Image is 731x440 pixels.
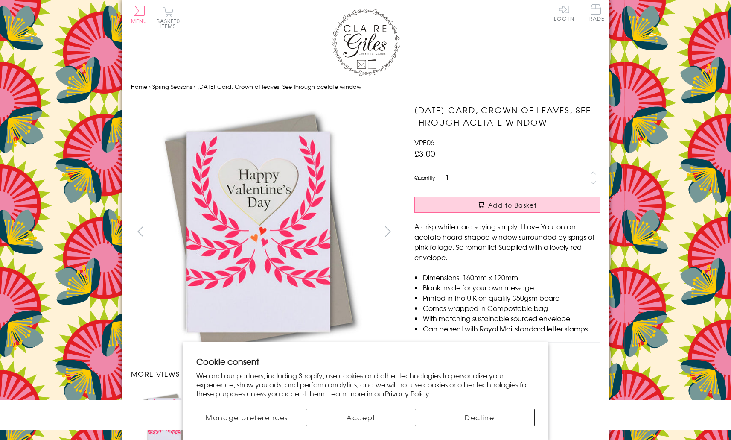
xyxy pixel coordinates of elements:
a: Home [131,82,147,91]
button: prev [131,222,150,241]
label: Quantity [414,174,435,182]
p: We and our partners, including Shopify, use cookies and other technologies to personalize your ex... [196,371,535,398]
span: VPE06 [414,137,434,147]
img: Valentine's Day Card, Crown of leaves, See through acetate window [131,104,387,360]
a: Log In [554,4,574,21]
span: £3.00 [414,147,435,159]
p: A crisp white card saying simply 'I Love You' on an acetate heard-shaped window surrounded by spr... [414,221,600,262]
button: Menu [131,6,148,23]
h3: More views [131,369,398,379]
span: › [194,82,195,91]
span: Menu [131,17,148,25]
button: Decline [425,409,535,426]
span: Manage preferences [206,412,288,422]
button: Basket0 items [157,7,180,29]
img: Claire Giles Greetings Cards [332,9,400,76]
li: With matching sustainable sourced envelope [423,313,600,323]
li: Blank inside for your own message [423,282,600,293]
span: [DATE] Card, Crown of leaves, See through acetate window [197,82,361,91]
button: Manage preferences [196,409,297,426]
span: 0 items [160,17,180,30]
h2: Cookie consent [196,355,535,367]
button: Accept [306,409,416,426]
a: Trade [587,4,605,23]
li: Can be sent with Royal Mail standard letter stamps [423,323,600,334]
span: Add to Basket [488,201,537,209]
a: Spring Seasons [152,82,192,91]
nav: breadcrumbs [131,78,600,96]
a: Privacy Policy [385,388,429,399]
h1: [DATE] Card, Crown of leaves, See through acetate window [414,104,600,129]
li: Dimensions: 160mm x 120mm [423,272,600,282]
li: Comes wrapped in Compostable bag [423,303,600,313]
img: Valentine's Day Card, Crown of leaves, See through acetate window [397,104,653,360]
button: Add to Basket [414,197,600,213]
span: › [149,82,151,91]
span: Trade [587,4,605,21]
button: next [378,222,397,241]
li: Printed in the U.K on quality 350gsm board [423,293,600,303]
